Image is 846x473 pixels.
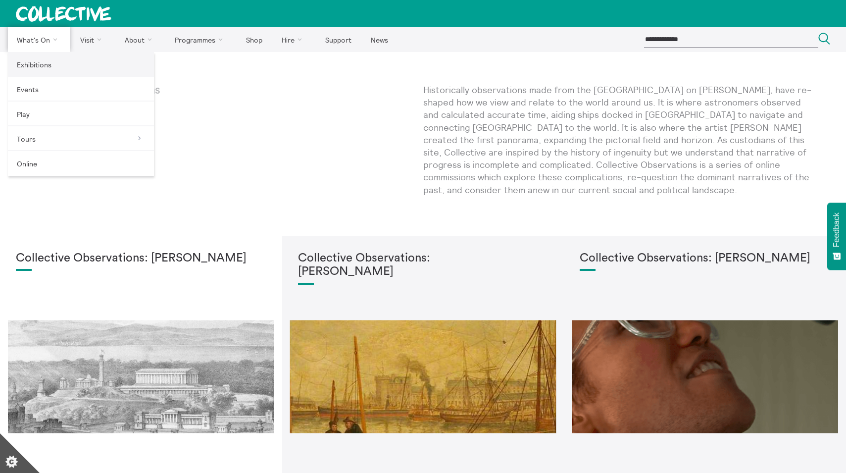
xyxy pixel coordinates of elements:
a: Programmes [166,27,236,52]
a: Play [8,102,154,126]
span: Feedback [832,212,841,247]
a: Exhibitions [8,52,154,77]
a: News [362,27,397,52]
a: Hire [273,27,315,52]
h1: Collective Observations: [PERSON_NAME] [580,252,830,265]
h1: Collective Observations: [PERSON_NAME] [16,252,266,265]
a: Shop [237,27,271,52]
h1: Collective Observations: [PERSON_NAME] [298,252,548,279]
a: Support [316,27,360,52]
p: Historically observations made from the [GEOGRAPHIC_DATA] on [PERSON_NAME], have re-shaped how we... [423,84,815,196]
a: Online [8,151,154,176]
a: What's On [8,27,70,52]
a: Tours [8,126,154,151]
a: Events [8,77,154,102]
button: Feedback - Show survey [827,203,846,270]
a: About [116,27,164,52]
a: Visit [72,27,114,52]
